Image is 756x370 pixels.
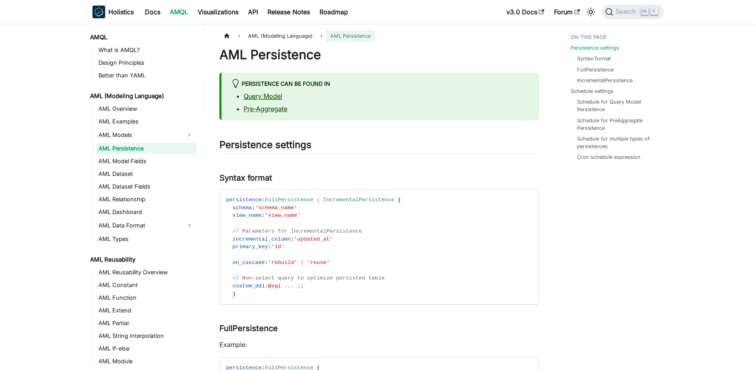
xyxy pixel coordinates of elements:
span: primary_key [233,244,268,250]
a: AML (Modeling Language) [88,91,196,102]
a: Syntax format [577,55,611,62]
a: AML Overview [96,103,196,114]
a: AML Reusability Overview [96,267,196,278]
button: Expand sidebar category 'AML Data Format' [182,219,196,232]
span: : [265,260,268,266]
a: AML Types [96,233,196,245]
span: AML Persistence [326,30,375,42]
a: Schedule for Query Model Persistence [577,98,656,113]
a: AML Partial [96,318,196,329]
span: incremental_column [233,236,291,242]
p: Example: [219,340,539,349]
span: } [233,291,236,297]
div: Persistence can be found in [231,79,529,89]
a: Query Model [244,92,282,100]
a: AML Function [96,292,196,303]
a: AML Constant [96,279,196,291]
nav: Breadcrumbs [219,30,539,42]
h3: Syntax format [219,173,539,183]
a: AML If-else [96,343,196,354]
a: AML String Interpolation [96,330,196,341]
span: @sql ... ;; [268,283,304,289]
span: 'view_name' [265,212,300,218]
button: Switch between dark and light mode (currently light mode) [585,6,597,18]
span: : [252,205,255,211]
a: AML Dataset [96,168,196,179]
span: 'reuse' [307,260,330,266]
span: FullPersistence [265,197,313,203]
a: AML Extend [96,305,196,316]
span: AML (Modeling Language) [244,30,317,42]
span: : [262,197,265,203]
a: Roadmap [315,6,353,18]
a: Schedule for PreAggregate Persistence [577,117,656,132]
nav: Docs sidebar [85,24,204,370]
span: { [398,197,401,203]
button: Expand sidebar category 'AML Models' [182,129,196,141]
span: : [291,236,294,242]
a: AML Persistence [96,143,196,154]
a: Pre-Aggregate [244,105,287,113]
a: Better than YAML [96,70,196,81]
span: | [300,260,304,266]
a: AML Dataset Fields [96,181,196,192]
span: schema [233,205,252,211]
h3: FullPersistence [219,324,539,333]
a: AML Models [96,129,182,141]
span: Search [613,8,641,15]
a: Schedule for multiple types of persistences [577,135,656,150]
span: 'updated_at' [294,236,333,242]
a: Docs [140,6,165,18]
span: persistence [226,197,262,203]
h1: AML Persistence [219,47,539,63]
a: AML Module [96,356,196,367]
a: Design Principles [96,57,196,68]
a: Forum [549,6,585,18]
a: Visualizations [193,6,243,18]
a: AMQL [88,32,196,43]
span: | [317,197,320,203]
a: AML Reusability [88,254,196,265]
a: v3.0 Docs [502,6,549,18]
span: : [268,244,271,250]
a: AMQL [165,6,193,18]
h2: Persistence settings [219,139,539,154]
a: HolisticsHolistics [92,6,134,18]
a: Cron schedule expression [577,153,641,161]
span: on_cascade [233,260,265,266]
button: Search (Ctrl+K) [602,5,664,19]
span: view_name [233,212,262,218]
a: FullPersistence [577,66,614,73]
a: AML Dashboard [96,206,196,218]
a: AML Data Format [96,219,182,232]
a: AML Relationship [96,194,196,205]
a: AML Examples [96,116,196,127]
span: // Parameters for IncrementalPersistence [233,228,362,234]
a: Home page [219,30,235,42]
span: 'rebuild' [268,260,297,266]
span: 'schema_name' [255,205,297,211]
b: Holistics [108,7,134,17]
img: Holistics [92,6,105,18]
span: IncrementalPersistence [323,197,394,203]
a: What is AMQL? [96,44,196,56]
a: Release Notes [263,6,315,18]
kbd: K [650,8,658,15]
span: custom_ddl [233,283,265,289]
a: AML Model Fields [96,156,196,167]
a: Persistence settings [571,44,619,52]
a: API [243,6,263,18]
a: IncrementalPersistence [577,77,633,84]
a: Schedule settings [571,87,614,95]
span: // Non-select query to optimize persisted table [233,275,385,281]
span: : [262,212,265,218]
span: : [265,283,268,289]
span: 'id' [271,244,285,250]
